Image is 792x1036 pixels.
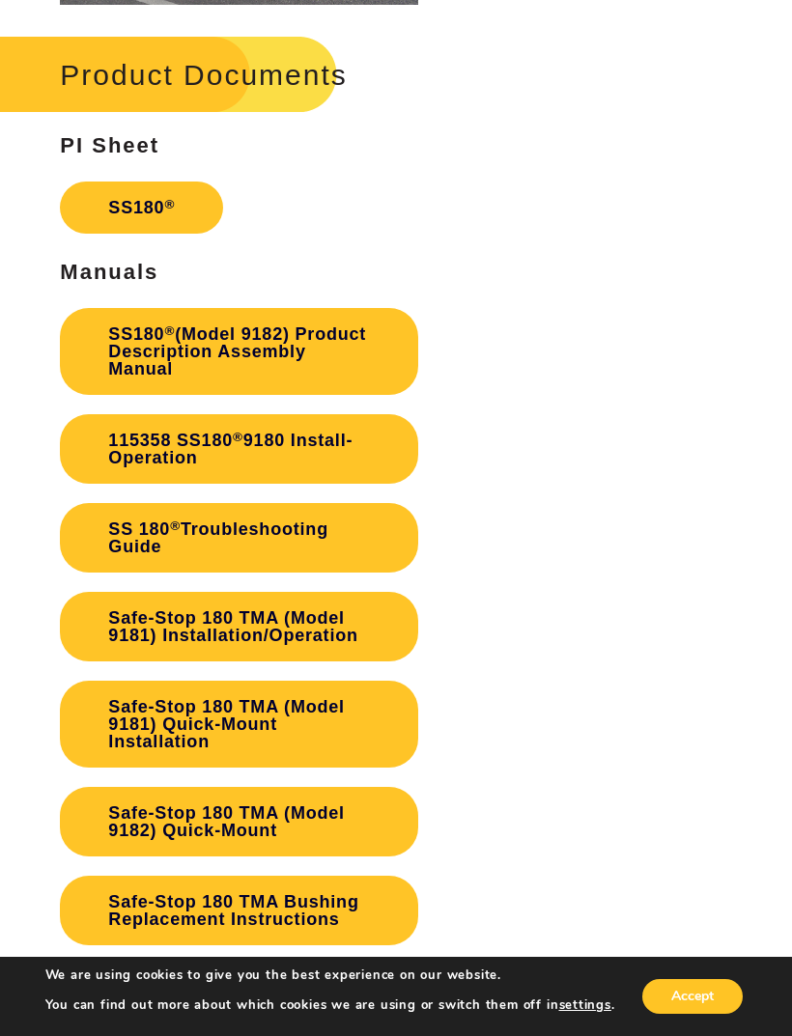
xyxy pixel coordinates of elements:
a: 115358 SS180®9180 Install-Operation [60,414,417,484]
a: Safe-Stop 180 TMA Bushing Replacement Instructions [60,876,417,945]
a: Safe-Stop 180 TMA (Model 9181) Quick-Mount Installation [60,681,417,768]
a: SS180®(Model 9182) Product Description Assembly Manual [60,308,417,395]
strong: Manuals [60,260,158,284]
a: Safe-Stop 180 TMA (Model 9182) Quick-Mount [60,787,417,856]
sup: ® [164,323,175,338]
sup: ® [164,197,175,211]
p: You can find out more about which cookies we are using or switch them off in . [45,996,615,1014]
button: Accept [642,979,743,1014]
a: SS180® [60,182,223,234]
strong: PI Sheet [60,133,159,157]
sup: ® [170,518,181,533]
sup: ® [233,430,243,444]
a: Safe-Stop 180 TMA (Model 9181) Installation/Operation [60,592,417,661]
a: SS 180®Troubleshooting Guide [60,503,417,573]
p: We are using cookies to give you the best experience on our website. [45,966,615,984]
button: settings [559,996,611,1014]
